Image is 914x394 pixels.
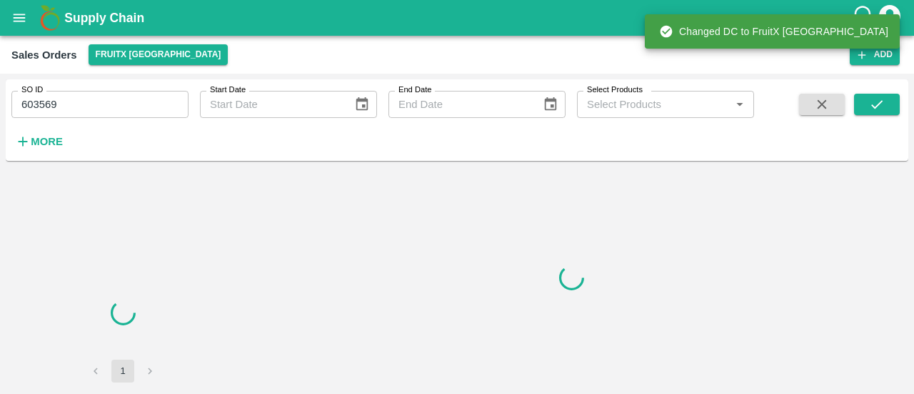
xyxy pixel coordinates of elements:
[64,8,852,28] a: Supply Chain
[587,84,643,96] label: Select Products
[11,91,189,118] input: Enter SO ID
[31,136,63,147] strong: More
[877,3,903,33] div: account of current user
[581,95,726,114] input: Select Products
[210,84,246,96] label: Start Date
[398,84,431,96] label: End Date
[111,360,134,383] button: page 1
[388,91,531,118] input: End Date
[200,91,343,118] input: Start Date
[852,5,877,31] div: customer-support
[3,1,36,34] button: open drawer
[850,44,900,65] button: Add
[730,95,749,114] button: Open
[537,91,564,118] button: Choose date
[64,11,144,25] b: Supply Chain
[89,44,228,65] button: Select DC
[36,4,64,32] img: logo
[21,84,43,96] label: SO ID
[348,91,376,118] button: Choose date
[11,46,77,64] div: Sales Orders
[82,360,164,383] nav: pagination navigation
[11,129,66,154] button: More
[659,19,888,44] div: Changed DC to FruitX [GEOGRAPHIC_DATA]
